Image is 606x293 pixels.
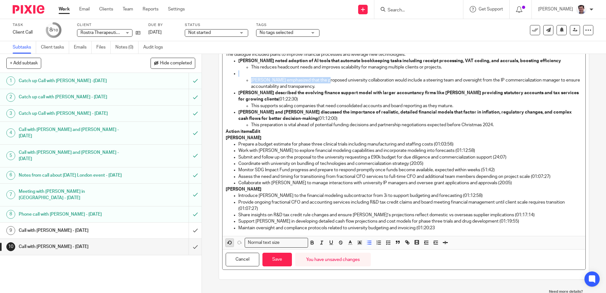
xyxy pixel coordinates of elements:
a: Subtasks [13,41,36,54]
span: [DATE] [148,30,162,35]
p: Monitor SDG Impact Fund progress and prepare to respond promptly once funds become available, exp... [238,167,582,173]
span: No tags selected [260,30,293,35]
a: Notes (0) [115,41,139,54]
a: Emails [74,41,92,54]
a: Reports [143,6,158,12]
div: 4 [6,128,15,137]
a: Settings [168,6,185,12]
p: Assess the need and timing for transitioning from fractional CFO services to full-time CFO and ad... [238,173,582,180]
div: 7 [6,190,15,199]
div: 3 [6,109,15,118]
p: Work with [PERSON_NAME] to explore financial modeling capabilities and incorporate modeling into ... [238,147,582,154]
a: Work [59,6,70,12]
button: Save [262,253,292,266]
a: Client tasks [41,41,69,54]
p: (01:22:30) [238,90,582,103]
h1: Call with [PERSON_NAME] - [DATE] [19,226,128,235]
h1: Phone call with [PERSON_NAME] - [DATE] [19,210,128,219]
div: 9 [6,226,15,235]
div: Search for option [245,238,308,248]
span: Get Support [479,7,503,11]
span: Normal text size [246,239,281,246]
p: Support [PERSON_NAME] in developing detailed cash flow projections and cost models for phase thre... [238,218,582,225]
h1: Call with [PERSON_NAME] and [PERSON_NAME] - [DATE] [19,148,128,164]
img: Facebook%20Profile%20picture%20(2).jpg [576,4,586,15]
p: Collaborate with [PERSON_NAME] to manage interactions with university IP managers and oversee gra... [238,180,582,186]
input: Search [387,8,444,13]
p: This reduces headcount needs and improves scalability for managing multiple clients or projects. [251,64,582,70]
div: 1 [6,76,15,85]
h1: Catch up call with [PERSON_NAME] - [DATE] [19,92,128,102]
h1: Call with [PERSON_NAME] - [DATE] [19,242,128,251]
a: Audit logs [143,41,168,54]
div: 8 [6,210,15,219]
span: Not started [188,30,211,35]
div: 8 [49,26,58,34]
p: The dialogue included plans to improve financial processes and leverage new technologies. [226,51,582,58]
p: [PERSON_NAME] [538,6,573,12]
span: Hide completed [160,61,192,66]
p: Coordinate with university on bundling of technologies and commercialization strategy (20:05) [238,160,582,167]
h1: Notes from call about [DATE] London event - [DATE] [19,171,128,180]
p: Introduce [PERSON_NAME] to the financial modeling subcontractor from 3i to support budgeting and ... [238,192,582,199]
h1: Catch up Call with [PERSON_NAME] - [DATE] [19,109,128,118]
div: 6 [6,171,15,180]
a: Files [96,41,111,54]
label: Client [77,23,140,28]
img: Pixie [13,5,44,14]
p: Submit and follow up on the proposal to the university requesting a £90k budget for due diligence... [238,154,582,160]
span: Rostra Therapeutics Ltd [81,30,128,35]
p: This preparation is vital ahead of potential funding decisions and partnership negotiations expec... [251,122,582,128]
p: Prepare a budget estimate for phase three clinical trials including manufacturing and staffing co... [238,141,582,147]
p: Provide ongoing fractional CFO and accounting services including R&D tax credit claims and board ... [238,199,582,212]
a: Team [123,6,133,12]
p: [PERSON_NAME] emphasized that the proposed university collaboration would include a steering team... [251,77,582,90]
p: (01:12:00) [238,109,582,122]
label: Due by [148,23,177,28]
strong: [PERSON_NAME] [226,187,261,192]
p: Share insights on R&D tax credit rule changes and ensure [PERSON_NAME]’s projections reflect dome... [238,212,582,218]
div: 2 [6,93,15,102]
a: Email [79,6,90,12]
h1: Catch up Call with [PERSON_NAME] -[DATE] [19,76,128,86]
strong: [PERSON_NAME] described the evolving finance support model with larger accountancy firms like [PE... [238,91,580,101]
a: Clients [99,6,113,12]
strong: Action itemsEdit [226,129,260,134]
strong: [PERSON_NAME] and [PERSON_NAME] discussed the importance of realistic, detailed financial models ... [238,110,573,121]
div: You have unsaved changes [295,253,371,266]
h1: Call with [PERSON_NAME] and [PERSON_NAME] - [DATE] [19,125,128,141]
div: Client Call [13,29,38,36]
h1: Meeting with [PERSON_NAME] in [GEOGRAPHIC_DATA] - [DATE] [19,187,128,203]
button: + Add subtask [6,58,41,68]
input: Search for option [281,239,304,246]
button: Cancel [226,253,259,266]
button: Hide completed [151,58,195,68]
div: 10 [6,242,15,251]
p: This supports scaling companies that need consolidated accounts and board reporting as they mature. [251,103,582,109]
p: Maintain oversight and compliance protocols related to university budgeting and invoicing (01:20:23 [238,225,582,231]
small: /10 [52,29,58,32]
label: Task [13,23,38,28]
label: Status [185,23,248,28]
strong: [PERSON_NAME] noted adoption of AI tools that automate bookkeeping tasks including receipt proces... [238,59,561,63]
div: 5 [6,151,15,160]
strong: [PERSON_NAME] [226,136,261,140]
label: Tags [256,23,319,28]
